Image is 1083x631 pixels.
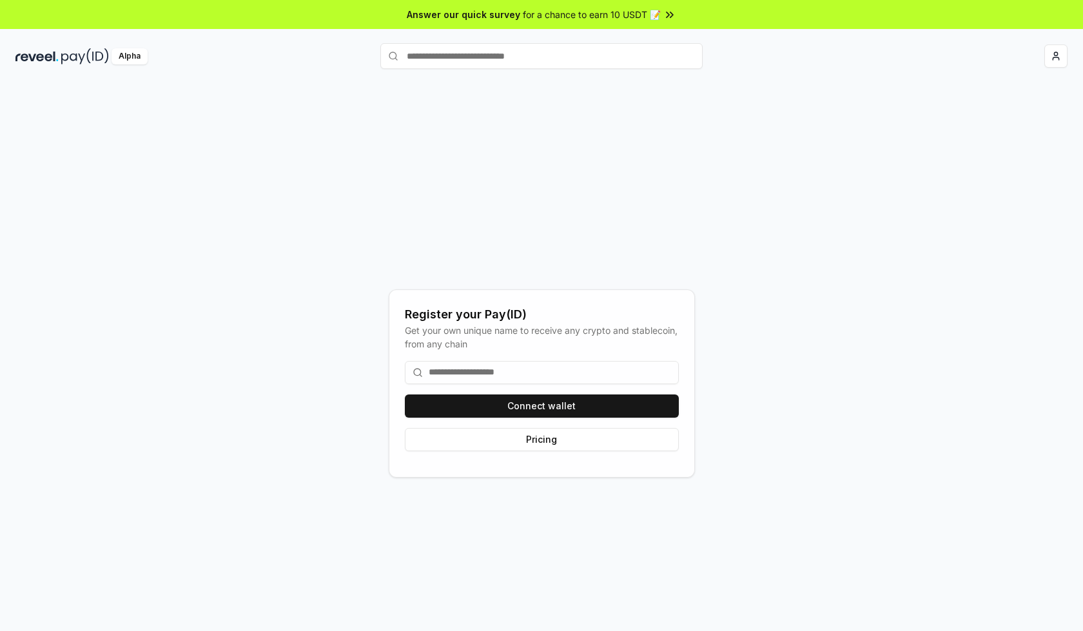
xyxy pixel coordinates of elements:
[405,394,679,418] button: Connect wallet
[405,428,679,451] button: Pricing
[407,8,520,21] span: Answer our quick survey
[112,48,148,64] div: Alpha
[405,324,679,351] div: Get your own unique name to receive any crypto and stablecoin, from any chain
[523,8,661,21] span: for a chance to earn 10 USDT 📝
[405,306,679,324] div: Register your Pay(ID)
[61,48,109,64] img: pay_id
[15,48,59,64] img: reveel_dark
